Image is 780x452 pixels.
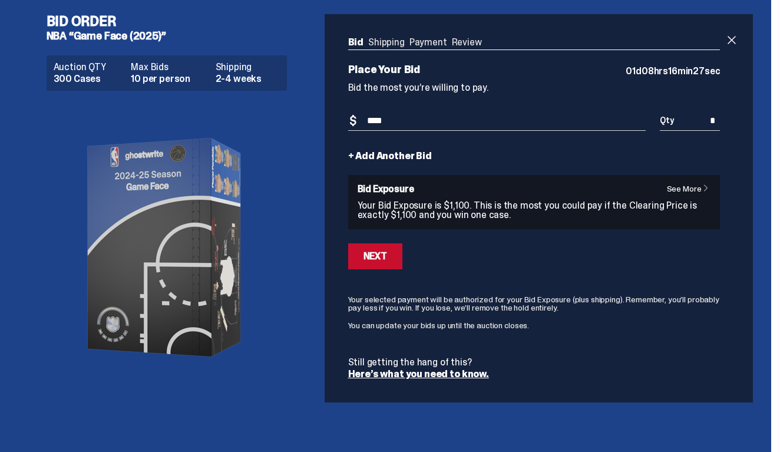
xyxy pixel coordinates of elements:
[348,295,720,312] p: Your selected payment will be authorized for your Bid Exposure (plus shipping). Remember, you’ll ...
[693,65,705,77] span: 27
[216,62,280,72] dt: Shipping
[348,368,489,380] a: Here’s what you need to know.
[348,64,626,75] p: Place Your Bid
[54,74,124,84] dd: 300 Cases
[363,252,387,261] div: Next
[348,36,364,48] a: Bid
[54,62,124,72] dt: Auction QTY
[348,151,432,161] a: + Add Another Bid
[131,62,208,72] dt: Max Bids
[131,74,208,84] dd: 10 per person
[348,358,720,367] p: Still getting the hang of this?
[668,65,677,77] span: 16
[348,243,402,269] button: Next
[348,83,720,93] p: Bid the most you’re willing to pay.
[642,65,654,77] span: 08
[349,115,356,127] span: $
[47,14,296,28] h4: Bid Order
[626,67,720,76] p: d hrs min sec
[626,65,636,77] span: 01
[660,116,674,124] span: Qty
[47,31,296,41] h5: NBA “Game Face (2025)”
[358,201,711,220] p: Your Bid Exposure is $1,100. This is the most you could pay if the Clearing Price is exactly $1,1...
[348,321,720,329] p: You can update your bids up until the auction closes.
[358,184,711,194] h6: Bid Exposure
[49,100,285,395] img: product image
[216,74,280,84] dd: 2-4 weeks
[667,184,716,193] a: See More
